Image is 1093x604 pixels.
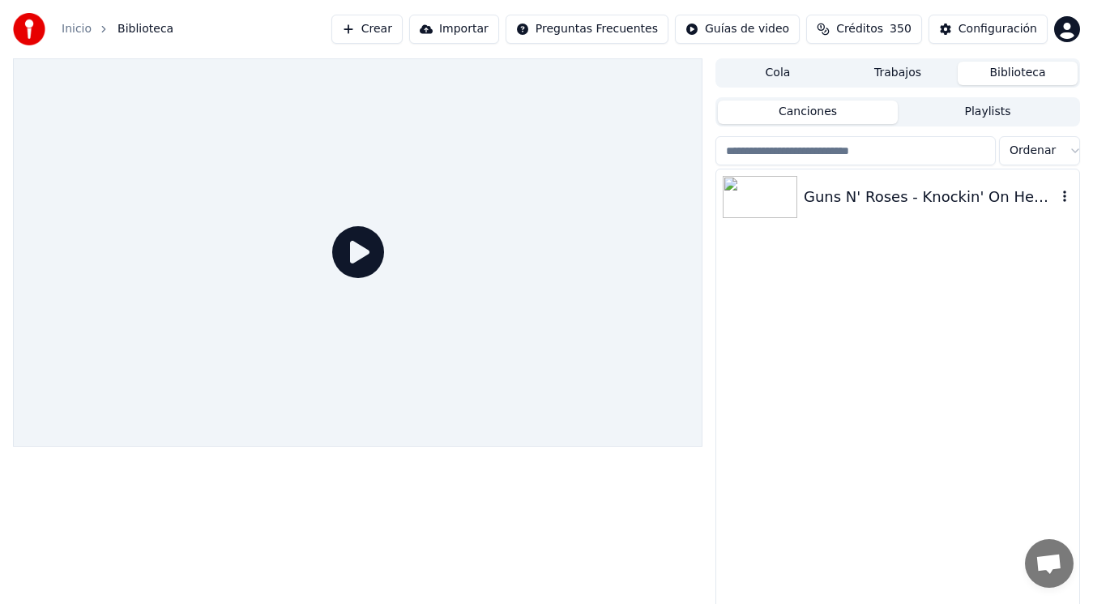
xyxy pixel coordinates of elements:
a: Inicio [62,21,92,37]
button: Trabajos [838,62,958,85]
div: Guns N' Roses - Knockin' On Heaven's Door (The [PERSON_NAME] Tribute Concert) [804,186,1057,208]
nav: breadcrumb [62,21,173,37]
span: 350 [890,21,912,37]
img: youka [13,13,45,45]
button: Preguntas Frecuentes [506,15,668,44]
div: Configuración [959,21,1037,37]
span: Ordenar [1010,143,1056,159]
button: Créditos350 [806,15,922,44]
button: Importar [409,15,499,44]
button: Configuración [929,15,1048,44]
span: Créditos [836,21,883,37]
button: Guías de video [675,15,800,44]
button: Cola [718,62,838,85]
button: Crear [331,15,403,44]
button: Biblioteca [958,62,1078,85]
button: Playlists [898,101,1078,124]
div: Chat abierto [1025,539,1074,588]
button: Canciones [718,101,898,124]
span: Biblioteca [117,21,173,37]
